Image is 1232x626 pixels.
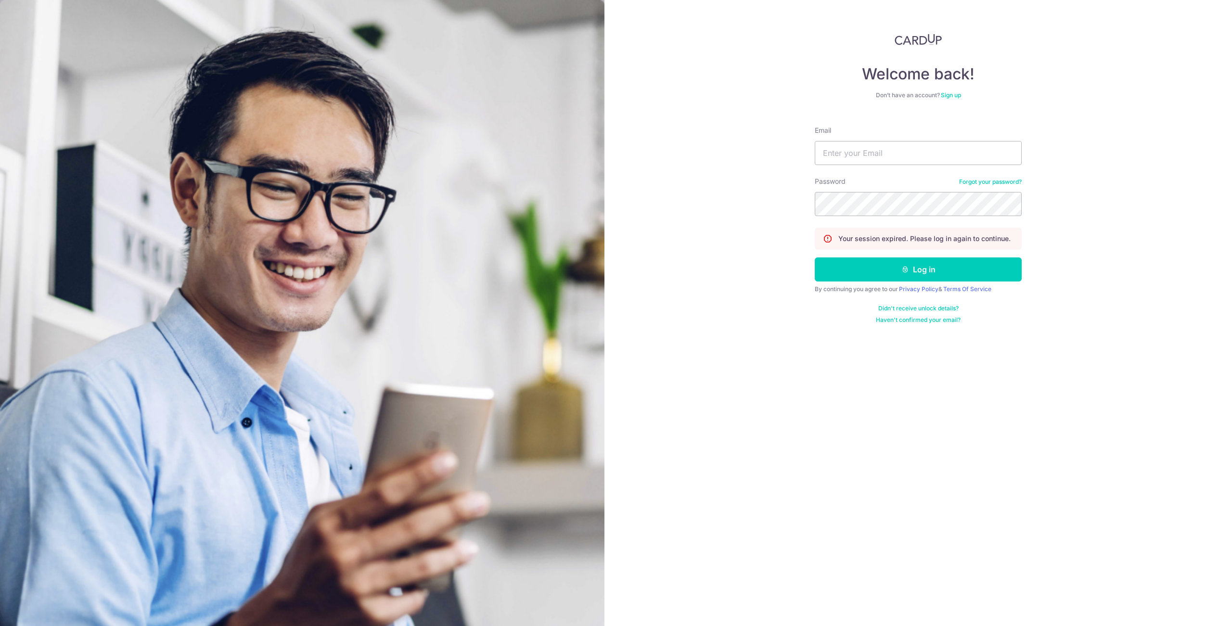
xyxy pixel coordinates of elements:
[941,91,961,99] a: Sign up
[876,316,961,324] a: Haven't confirmed your email?
[943,285,991,293] a: Terms Of Service
[959,178,1022,186] a: Forgot your password?
[838,234,1011,243] p: Your session expired. Please log in again to continue.
[815,91,1022,99] div: Don’t have an account?
[815,257,1022,281] button: Log in
[815,177,846,186] label: Password
[878,305,959,312] a: Didn't receive unlock details?
[899,285,938,293] a: Privacy Policy
[815,141,1022,165] input: Enter your Email
[815,64,1022,84] h4: Welcome back!
[895,34,942,45] img: CardUp Logo
[815,285,1022,293] div: By continuing you agree to our &
[815,126,831,135] label: Email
